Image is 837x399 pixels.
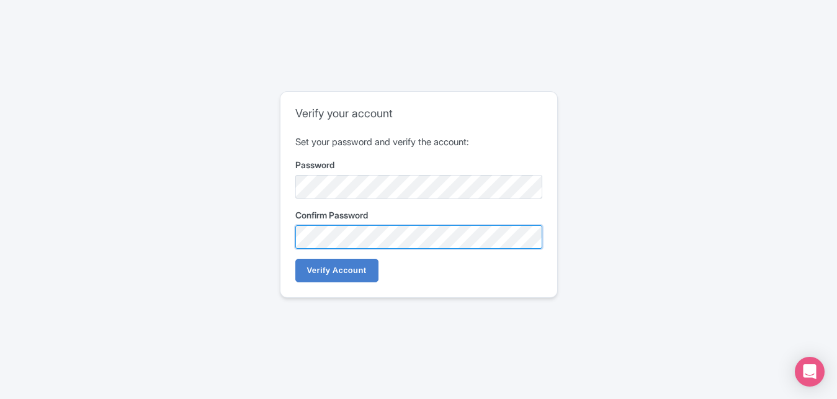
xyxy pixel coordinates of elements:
label: Password [295,158,542,171]
p: Set your password and verify the account: [295,135,542,150]
label: Confirm Password [295,208,542,222]
input: Verify Account [295,259,378,282]
h2: Verify your account [295,107,542,120]
div: Open Intercom Messenger [795,357,825,387]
